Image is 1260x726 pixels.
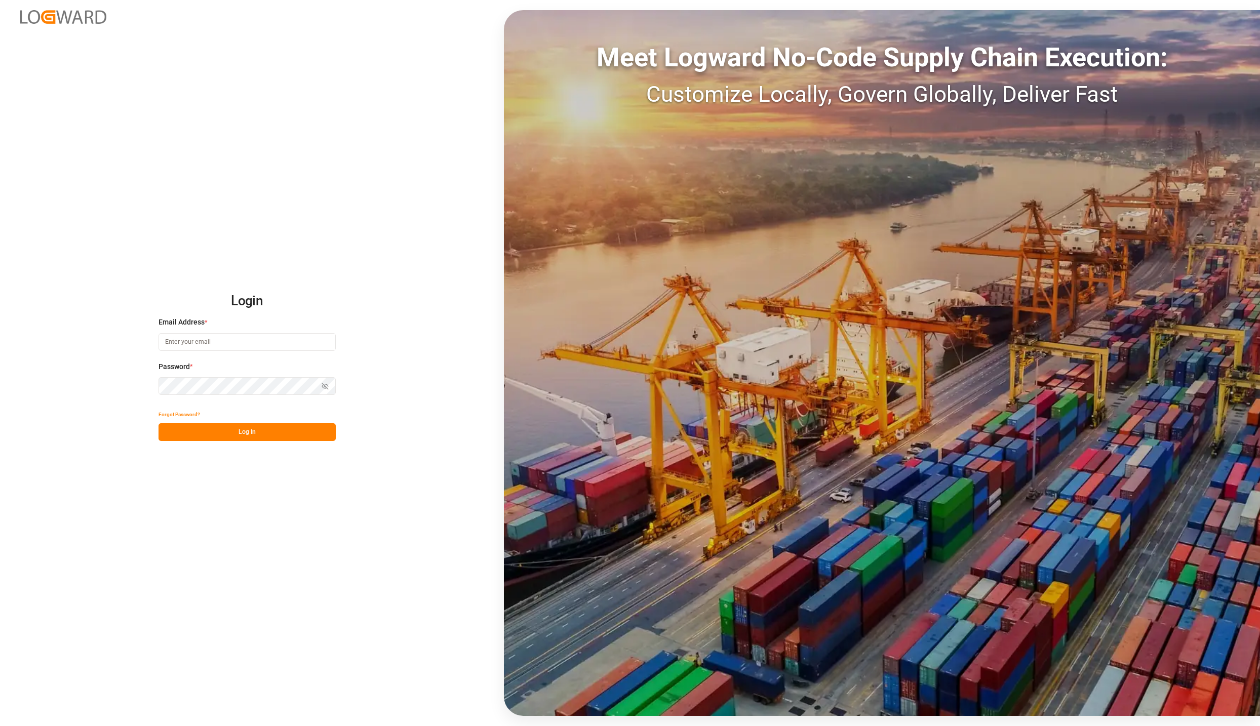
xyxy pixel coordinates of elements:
[20,10,106,24] img: Logward_new_orange.png
[159,406,200,423] button: Forgot Password?
[504,77,1260,111] div: Customize Locally, Govern Globally, Deliver Fast
[504,38,1260,77] div: Meet Logward No-Code Supply Chain Execution:
[159,285,336,317] h2: Login
[159,423,336,441] button: Log In
[159,333,336,351] input: Enter your email
[159,317,205,328] span: Email Address
[159,361,190,372] span: Password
